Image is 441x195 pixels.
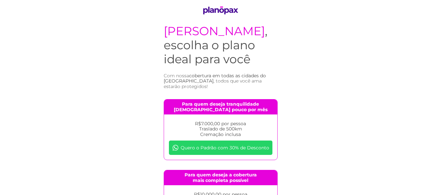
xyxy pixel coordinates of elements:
[169,141,272,155] a: Quero o Padrão com 30% de Desconto
[172,144,179,151] img: whatsapp
[164,170,277,185] h4: Para quem deseja a cobertura mais completa possível
[164,99,277,114] h4: Para quem deseja tranquilidade [DEMOGRAPHIC_DATA] pouco por mês
[169,121,272,137] p: R$7.000,00 por pessoa Traslado de 500km Cremação inclusa
[164,73,278,89] h3: Com nossa , todos que você ama estarão protegidos!
[164,73,266,84] span: cobertura em todas as cidades do [GEOGRAPHIC_DATA]
[164,24,265,38] span: [PERSON_NAME]
[164,24,278,67] h1: , escolha o plano ideal para você
[201,7,241,14] img: logo PlanoPax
